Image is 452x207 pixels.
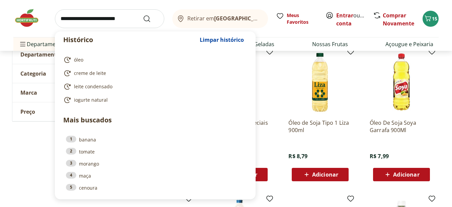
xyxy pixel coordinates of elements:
span: óleo [74,57,83,63]
p: Mais buscados [63,115,247,125]
a: Óleo De Soja Soya Garrafa 900Ml [370,119,433,134]
button: Categoria [12,64,113,83]
button: Adicionar [373,168,430,181]
span: Adicionar [312,172,338,177]
span: R$ 8,79 [288,152,307,160]
span: Marca [20,89,37,96]
input: search [55,9,164,28]
span: Preço [20,108,35,115]
button: Marca [12,83,113,102]
button: Preço [12,102,113,121]
span: Meus Favoritos [287,12,318,25]
img: Óleo De Soja Soya Garrafa 900Ml [370,50,433,114]
div: 3 [66,160,76,167]
div: 1 [66,136,76,142]
a: leite condensado [63,83,245,91]
div: 4 [66,172,76,179]
button: Carrinho [423,11,439,27]
span: Retirar em [187,15,261,21]
div: 2 [66,148,76,154]
span: Departamentos [19,36,67,52]
a: Meus Favoritos [276,12,318,25]
a: iogurte natural [63,96,245,104]
span: Adicionar [393,172,419,177]
a: 2tomate [66,148,245,155]
span: leite condensado [74,83,112,90]
a: óleo [63,56,245,64]
a: 5cenoura [66,184,245,191]
button: Limpar histórico [196,32,247,48]
span: Departamento [20,51,60,58]
p: Histórico [63,35,196,44]
a: creme de leite [63,69,245,77]
span: creme de leite [74,70,106,77]
b: [GEOGRAPHIC_DATA]/[GEOGRAPHIC_DATA] [214,15,327,22]
span: Categoria [20,70,46,77]
span: iogurte natural [74,97,108,103]
a: Criar conta [336,12,373,27]
a: Açougue e Peixaria [385,40,433,48]
span: Limpar histórico [200,37,244,42]
span: 15 [432,15,437,22]
a: 1banana [66,136,245,143]
span: ou [336,11,366,27]
a: 3morango [66,160,245,167]
button: Departamento [12,45,113,64]
button: Submit Search [143,15,159,23]
img: Hortifruti [13,8,47,28]
a: Comprar Novamente [383,12,414,27]
span: R$ 7,99 [370,152,389,160]
button: Retirar em[GEOGRAPHIC_DATA]/[GEOGRAPHIC_DATA] [172,9,268,28]
a: Entrar [336,12,353,19]
div: 5 [66,184,76,191]
button: Menu [19,36,27,52]
a: 4maça [66,172,245,179]
button: Adicionar [292,168,349,181]
a: Nossas Frutas [312,40,348,48]
img: Óleo de Soja Tipo 1 Liza 900ml [288,50,352,114]
a: Óleo de Soja Tipo 1 Liza 900ml [288,119,352,134]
